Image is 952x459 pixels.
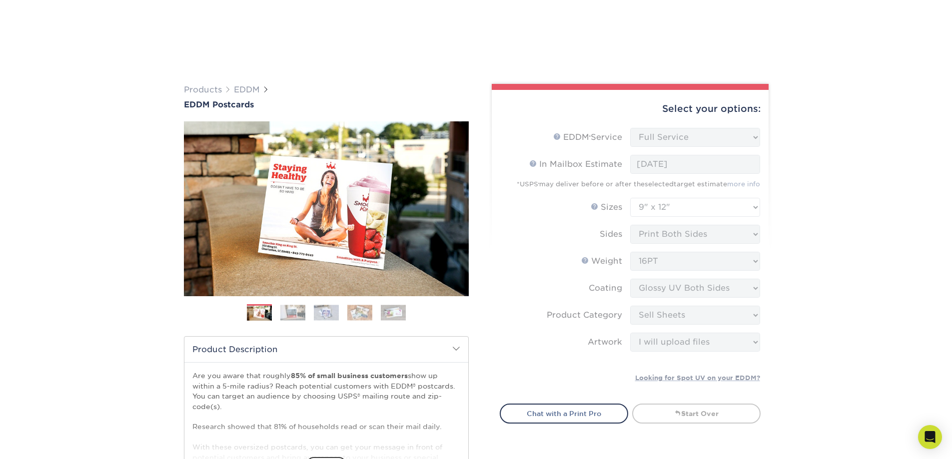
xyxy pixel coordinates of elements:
[381,305,406,320] img: EDDM 05
[280,305,305,320] img: EDDM 02
[347,305,372,320] img: EDDM 04
[234,85,260,94] a: EDDM
[184,85,222,94] a: Products
[632,404,761,424] a: Start Over
[500,90,761,128] div: Select your options:
[2,429,85,456] iframe: Google Customer Reviews
[500,404,628,424] a: Chat with a Print Pro
[291,372,408,380] strong: 85% of small business customers
[184,100,254,109] span: EDDM Postcards
[314,305,339,320] img: EDDM 03
[247,305,272,322] img: EDDM 01
[184,110,469,307] img: EDDM Postcards 01
[918,425,942,449] div: Open Intercom Messenger
[184,100,469,109] a: EDDM Postcards
[184,337,468,362] h2: Product Description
